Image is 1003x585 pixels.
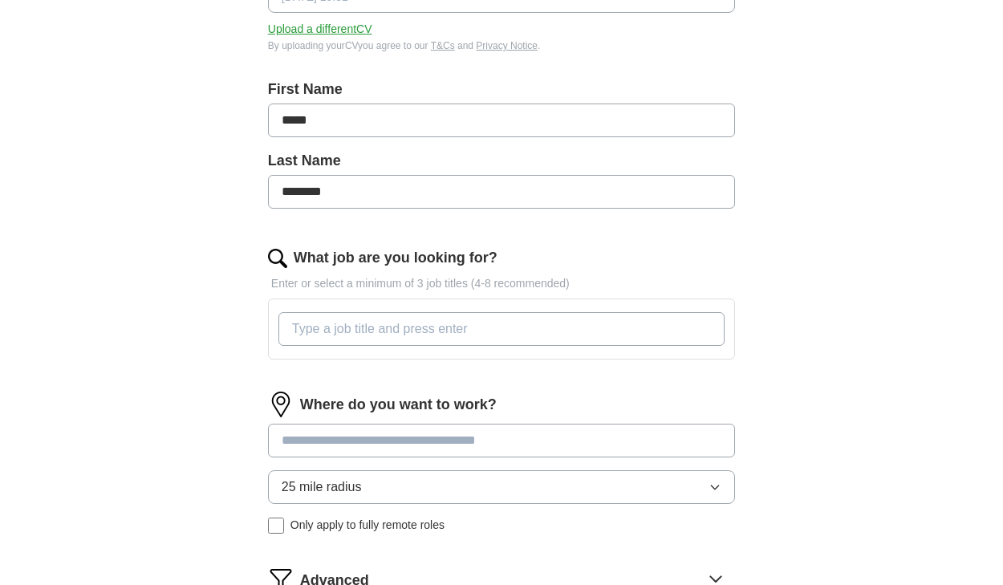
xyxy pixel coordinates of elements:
img: location.png [268,392,294,417]
a: T&Cs [431,40,455,51]
button: 25 mile radius [268,470,735,504]
a: Privacy Notice [476,40,538,51]
label: First Name [268,79,735,100]
label: Last Name [268,150,735,172]
label: What job are you looking for? [294,247,497,269]
img: search.png [268,249,287,268]
span: 25 mile radius [282,477,362,497]
p: Enter or select a minimum of 3 job titles (4-8 recommended) [268,275,735,292]
label: Where do you want to work? [300,394,497,416]
input: Type a job title and press enter [278,312,725,346]
button: Upload a differentCV [268,21,372,38]
div: By uploading your CV you agree to our and . [268,39,735,53]
span: Only apply to fully remote roles [290,517,445,534]
input: Only apply to fully remote roles [268,518,284,534]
